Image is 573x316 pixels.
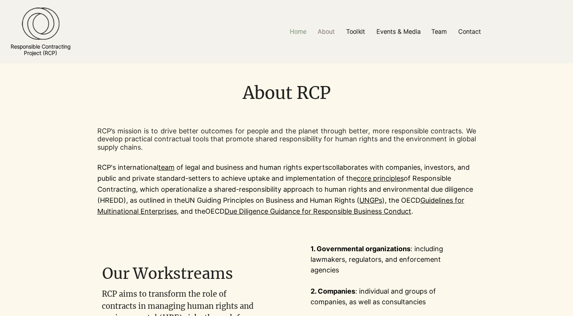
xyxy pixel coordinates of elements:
a: Due Diligence Guidance for Responsible Business Conduct [225,207,411,215]
span: 2. Companies [311,287,355,295]
p: Team [427,23,450,40]
a: UNGPs [359,196,382,204]
a: Events & Media [370,23,425,40]
a: About [312,23,340,40]
a: ) [382,196,385,204]
p: Events & Media [372,23,424,40]
span: 1. Governmental organizations [311,245,411,253]
p: Toolkit [342,23,368,40]
a: Responsible ContractingProject (RCP) [11,43,70,56]
h1: About RCP [126,81,447,105]
span: Our Workstreams [102,264,233,283]
p: RCP's international collaborates with companies, investors, and public and private standard-sette... [97,162,476,217]
p: About [314,23,339,40]
a: UN Guiding Principles on Business and Human Rights ( [185,196,359,204]
p: Home [286,23,310,40]
p: Contact [454,23,484,40]
a: team [158,163,175,171]
a: Guidelines for Multinational Enterprises [97,196,464,215]
a: OECD [205,207,225,215]
p: : individual and groups of companies, as well as consultancies [311,286,471,307]
nav: Site [198,23,573,40]
a: of legal and business and human rights experts [176,163,328,171]
p: RCP’s mission is to drive better outcomes for people and the planet through better, more responsi... [97,127,476,152]
p: : including lawmakers, regulators, and enforcement agencies [311,244,471,275]
a: Toolkit [340,23,370,40]
a: core principles [357,174,404,182]
a: Home [284,23,312,40]
a: Contact [452,23,486,40]
a: Team [425,23,452,40]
